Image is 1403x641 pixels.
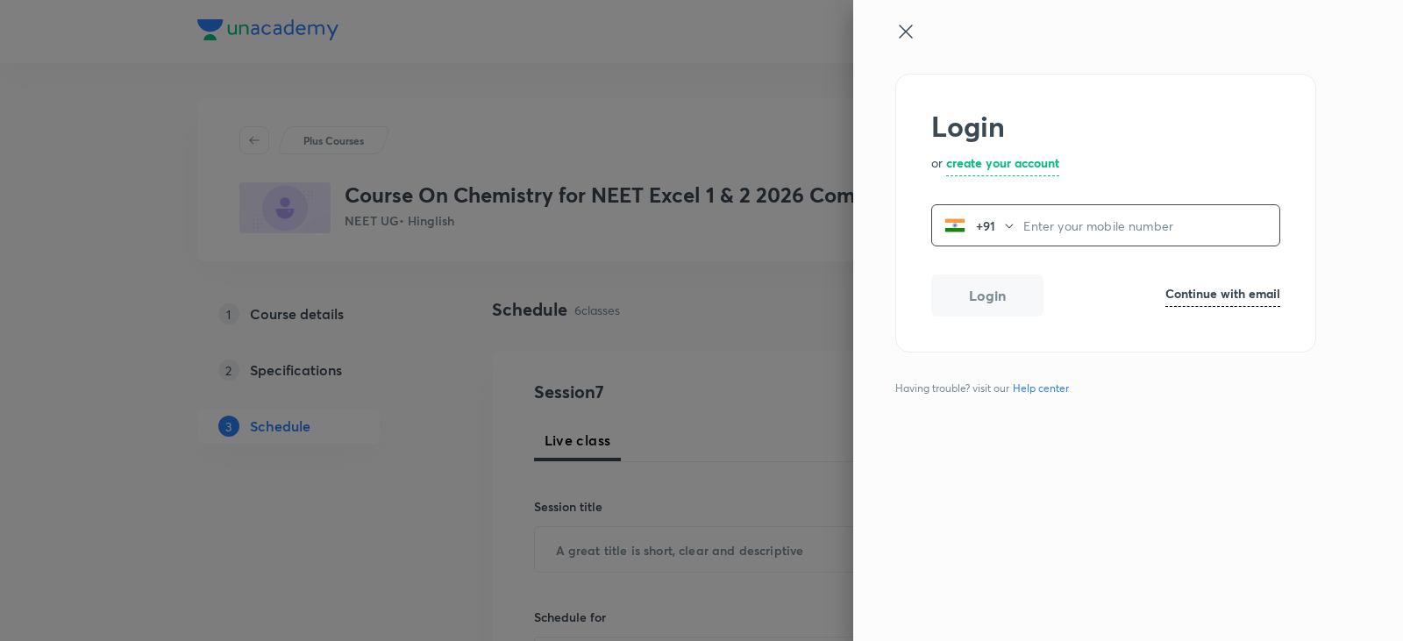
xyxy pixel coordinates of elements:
[931,153,943,176] p: or
[946,153,1059,172] h6: create your account
[1165,284,1280,307] a: Continue with email
[895,381,1076,396] span: Having trouble? visit our
[944,215,965,236] img: India
[1165,284,1280,303] h6: Continue with email
[931,274,1043,317] button: Login
[931,110,1280,143] h2: Login
[1023,208,1279,244] input: Enter your mobile number
[965,217,1002,235] p: +91
[1009,381,1072,396] a: Help center
[946,153,1059,176] a: create your account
